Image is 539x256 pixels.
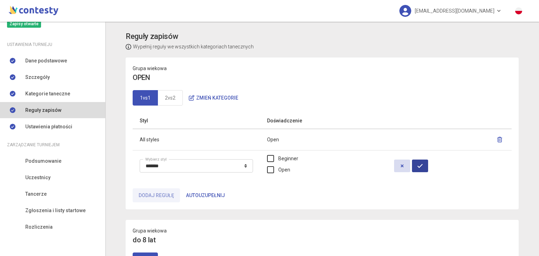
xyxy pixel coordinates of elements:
app-title: settings-submission-rules.title [126,31,519,50]
span: Ustawienia płatności [25,123,72,130]
span: [EMAIL_ADDRESS][DOMAIN_NAME] [415,4,494,18]
h4: do 8 lat [133,235,512,245]
span: Zarządzanie turniejem [7,141,60,149]
th: Styl [133,113,260,129]
label: Beginner [267,155,298,162]
span: Tancerze [25,190,47,198]
span: Rozliczenia [25,223,53,231]
span: Reguły zapisów [25,106,61,114]
img: info-dark [126,44,131,50]
p: Grupa wiekowa [133,227,512,235]
td: All styles [133,129,260,150]
button: Autouzupełnij [180,188,231,202]
h3: Reguły zapisów [126,31,254,43]
span: Uczestnicy [25,174,51,181]
label: Open [267,166,290,174]
button: Zmień kategorie [183,91,244,105]
p: Wypełnij reguły we wszystkich kategoriach tanecznych [126,43,254,50]
th: Doświadczenie [260,113,387,129]
span: Zapisy otwarte [7,20,41,28]
span: Szczegóły [25,73,50,81]
a: 1vs1 [133,90,158,106]
p: Grupa wiekowa [133,65,512,72]
span: Open [267,137,279,142]
span: Zgłoszenia i listy startowe [25,207,86,214]
h4: OPEN [133,72,512,83]
button: Dodaj regułę [133,188,180,202]
span: Kategorie taneczne [25,90,70,97]
div: Ustawienia turnieju [7,41,98,48]
span: Dane podstawowe [25,57,67,65]
span: Podsumowanie [25,157,61,165]
a: 2vs2 [158,90,183,106]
